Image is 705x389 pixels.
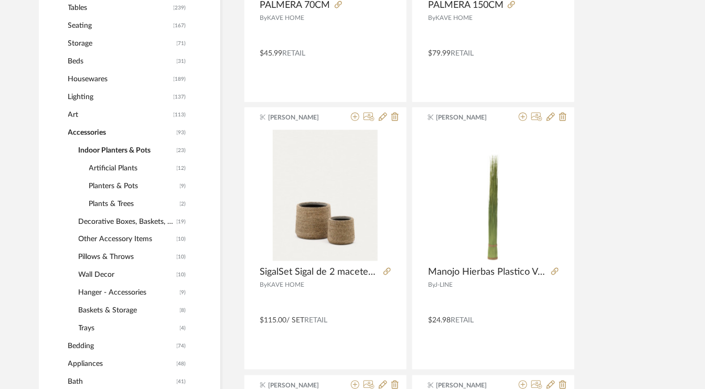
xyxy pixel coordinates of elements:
span: Artificial Plants [89,159,174,177]
span: $79.99 [428,50,451,57]
span: KAVE HOME [268,15,305,21]
span: (31) [177,53,186,70]
span: Decorative Boxes, Baskets, Jars & Storage [79,213,174,231]
span: $115.00 [260,317,287,325]
span: Appliances [68,355,174,373]
span: Wall Decor [79,266,174,284]
span: (71) [177,35,186,52]
span: (10) [177,231,186,248]
span: Seating [68,17,171,35]
span: Trays [79,320,177,338]
span: (12) [177,160,186,177]
span: (167) [174,17,186,34]
span: By [428,15,435,21]
span: (4) [180,320,186,337]
span: Indoor Planters & Pots [79,142,174,159]
span: (19) [177,213,186,230]
span: KAVE HOME [435,15,473,21]
span: (137) [174,89,186,105]
span: / Set [287,317,305,325]
span: Baskets & Storage [79,302,177,320]
span: Retail [451,317,474,325]
span: By [428,282,435,288]
span: (48) [177,356,186,373]
span: Bedding [68,338,174,355]
span: Housewares [68,70,171,88]
span: Plants & Trees [89,195,177,213]
span: [PERSON_NAME] [268,113,334,122]
span: [PERSON_NAME] [436,113,503,122]
span: Hanger - Accessories [79,284,177,302]
span: Manojo Hierbas Plastico Verde Medium (33028) [428,267,547,278]
span: $45.99 [260,50,283,57]
span: Retail [451,50,474,57]
span: (189) [174,71,186,88]
span: (2) [180,196,186,212]
img: Manojo Hierbas Plastico Verde Medium (33028) [450,130,537,261]
span: Retail [305,317,328,325]
span: Retail [283,50,306,57]
span: $24.98 [428,317,451,325]
span: Other Accessory Items [79,231,174,248]
span: KAVE HOME [268,282,305,288]
div: 0 [428,130,559,261]
span: (9) [180,285,186,301]
span: J-LINE [435,282,453,288]
span: Planters & Pots [89,177,177,195]
span: By [260,282,268,288]
span: Lighting [68,88,171,106]
span: Beds [68,52,174,70]
span: (8) [180,302,186,319]
span: (93) [177,124,186,141]
span: Accessories [68,124,174,142]
span: Art [68,106,171,124]
span: By [260,15,268,21]
span: (10) [177,267,186,284]
span: (9) [180,178,186,194]
span: (74) [177,338,186,355]
span: SigalSet Sigal de 2 maceteros de cemento con acabado natural Ø 24 cm / Ø 31 cm115€Fracciona tu pa... [260,267,379,278]
span: (10) [177,249,186,266]
span: (23) [177,142,186,159]
span: (113) [174,106,186,123]
span: Storage [68,35,174,52]
img: SigalSet Sigal de 2 maceteros de cemento con acabado natural Ø 24 cm / Ø 31 cm115€Fracciona tu pa... [273,130,378,261]
span: Pillows & Throws [79,248,174,266]
div: 0 [260,130,391,261]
